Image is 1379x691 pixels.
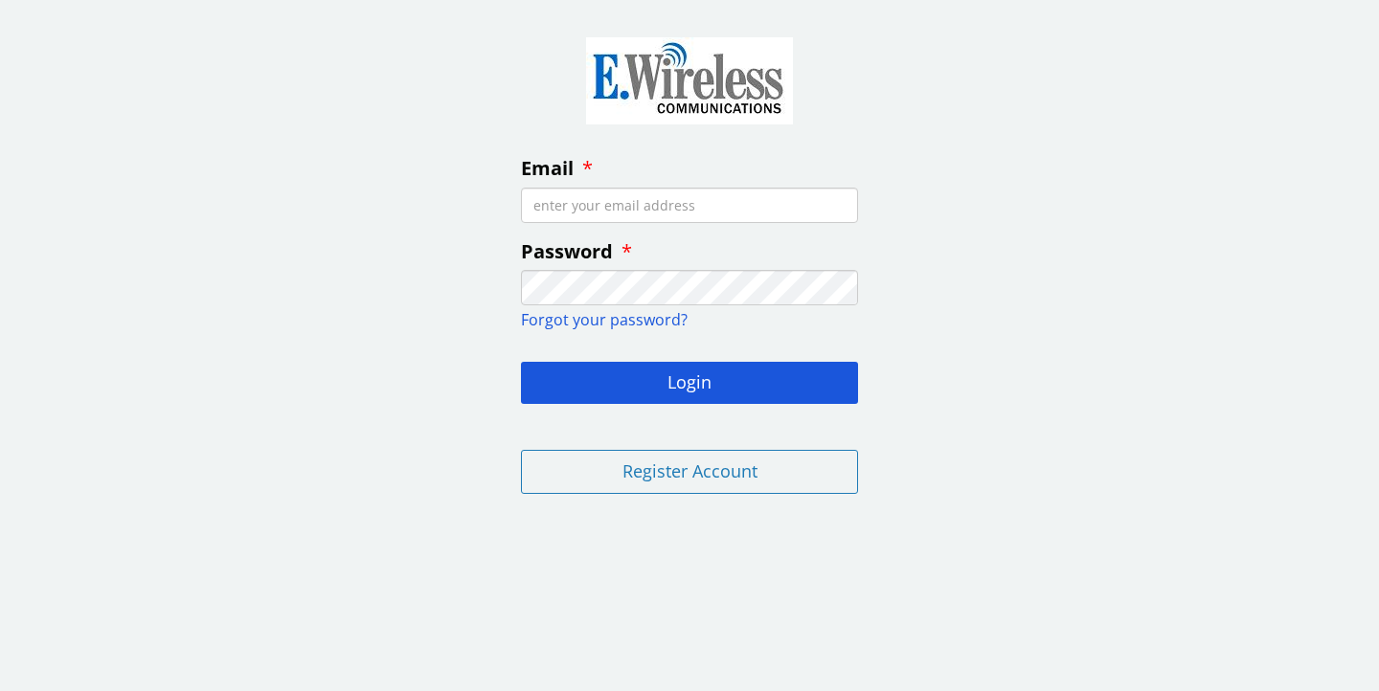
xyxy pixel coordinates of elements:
span: Email [521,155,574,181]
button: Login [521,362,858,404]
button: Register Account [521,450,858,494]
a: Forgot your password? [521,309,688,330]
input: enter your email address [521,188,858,223]
span: Password [521,238,613,264]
